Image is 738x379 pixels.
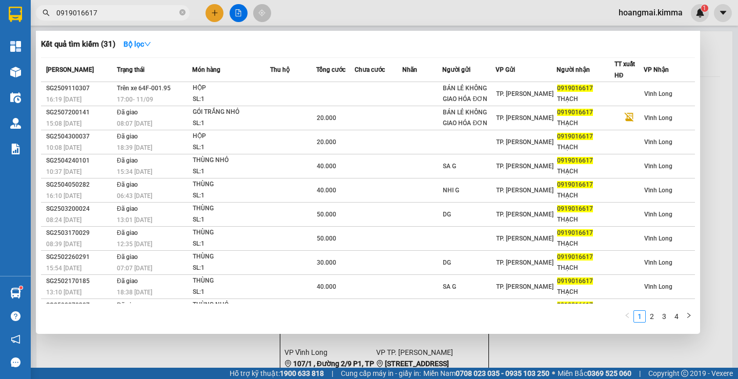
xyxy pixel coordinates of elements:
[496,66,515,73] span: VP Gửi
[496,187,553,194] span: TP. [PERSON_NAME]
[46,155,114,166] div: SG2504240101
[43,9,50,16] span: search
[117,181,138,188] span: Đã giao
[117,96,153,103] span: 17:00 - 11/09
[10,118,21,129] img: warehouse-icon
[683,310,695,323] button: right
[644,187,672,194] span: Vĩnh Long
[117,241,152,248] span: 12:35 [DATE]
[193,238,270,250] div: SL: 1
[633,310,646,323] li: 1
[557,263,613,273] div: THẠCH
[11,334,20,344] span: notification
[270,66,290,73] span: Thu hộ
[46,276,114,287] div: SG2502170185
[557,157,593,164] span: 0919016617
[355,66,385,73] span: Chưa cước
[117,289,152,296] span: 18:38 [DATE]
[496,235,553,242] span: TP. [PERSON_NAME]
[644,259,672,266] span: Vĩnh Long
[46,252,114,263] div: SG2502260291
[46,66,94,73] span: [PERSON_NAME]
[317,138,336,146] span: 20.000
[193,190,270,202] div: SL: 1
[46,228,114,238] div: SG2503170029
[46,131,114,142] div: SG2504300037
[621,310,633,323] li: Previous Page
[10,67,21,77] img: warehouse-icon
[192,66,220,73] span: Món hàng
[46,192,81,200] span: 16:10 [DATE]
[179,9,186,15] span: close-circle
[46,265,81,272] span: 15:54 [DATE]
[644,90,672,97] span: Vĩnh Long
[193,214,270,226] div: SL: 1
[402,66,417,73] span: Nhãn
[117,277,138,285] span: Đã giao
[644,235,672,242] span: Vĩnh Long
[317,235,336,242] span: 50.000
[193,94,270,105] div: SL: 1
[10,41,21,52] img: dashboard-icon
[193,83,270,94] div: HỘP
[19,286,23,289] sup: 1
[115,36,159,52] button: Bộ lọcdown
[117,229,138,236] span: Đã giao
[193,179,270,190] div: THÙNG
[443,185,495,196] div: NHI G
[46,216,81,224] span: 08:24 [DATE]
[443,107,495,129] div: BÁN LẺ KHÔNG GIAO HÓA ĐƠN
[557,133,593,140] span: 0919016617
[644,163,672,170] span: Vĩnh Long
[644,283,672,290] span: Vĩnh Long
[9,10,25,21] span: Gửi:
[658,310,670,323] li: 3
[193,275,270,287] div: THÙNG
[557,118,613,129] div: THẠCH
[644,211,672,218] span: Vĩnh Long
[41,39,115,50] h3: Kết quả tìm kiếm ( 31 )
[11,357,20,367] span: message
[496,259,553,266] span: TP. [PERSON_NAME]
[443,257,495,268] div: DG
[557,229,593,236] span: 0919016617
[67,9,149,33] div: TP. [PERSON_NAME]
[443,282,495,292] div: SA G
[683,310,695,323] li: Next Page
[117,265,152,272] span: 07:07 [DATE]
[644,114,672,122] span: Vĩnh Long
[557,166,613,177] div: THẠCH
[443,161,495,172] div: SA G
[557,205,593,212] span: 0919016617
[646,311,658,322] a: 2
[621,310,633,323] button: left
[671,311,682,322] a: 4
[496,211,553,218] span: TP. [PERSON_NAME]
[46,96,81,103] span: 16:19 [DATE]
[144,41,151,48] span: down
[117,66,145,73] span: Trạng thái
[496,283,553,290] span: TP. [PERSON_NAME]
[443,83,495,105] div: BÁN LẺ KHÔNG GIAO HÓA ĐƠN
[644,138,672,146] span: Vĩnh Long
[117,109,138,116] span: Đã giao
[56,7,177,18] input: Tìm tên, số ĐT hoặc mã đơn
[117,133,138,140] span: Đã giao
[46,289,81,296] span: 13:10 [DATE]
[557,66,590,73] span: Người nhận
[557,253,593,261] span: 0919016617
[557,302,593,309] span: 0919016617
[557,94,613,105] div: THẠCH
[193,166,270,177] div: SL: 1
[193,118,270,129] div: SL: 1
[316,66,345,73] span: Tổng cước
[10,92,21,103] img: warehouse-icon
[496,114,553,122] span: TP. [PERSON_NAME]
[67,10,91,21] span: Nhận:
[317,211,336,218] span: 50.000
[67,33,149,46] div: LAB SONG MỸ
[317,163,336,170] span: 40.000
[557,181,593,188] span: 0919016617
[557,85,593,92] span: 0919016617
[670,310,683,323] li: 4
